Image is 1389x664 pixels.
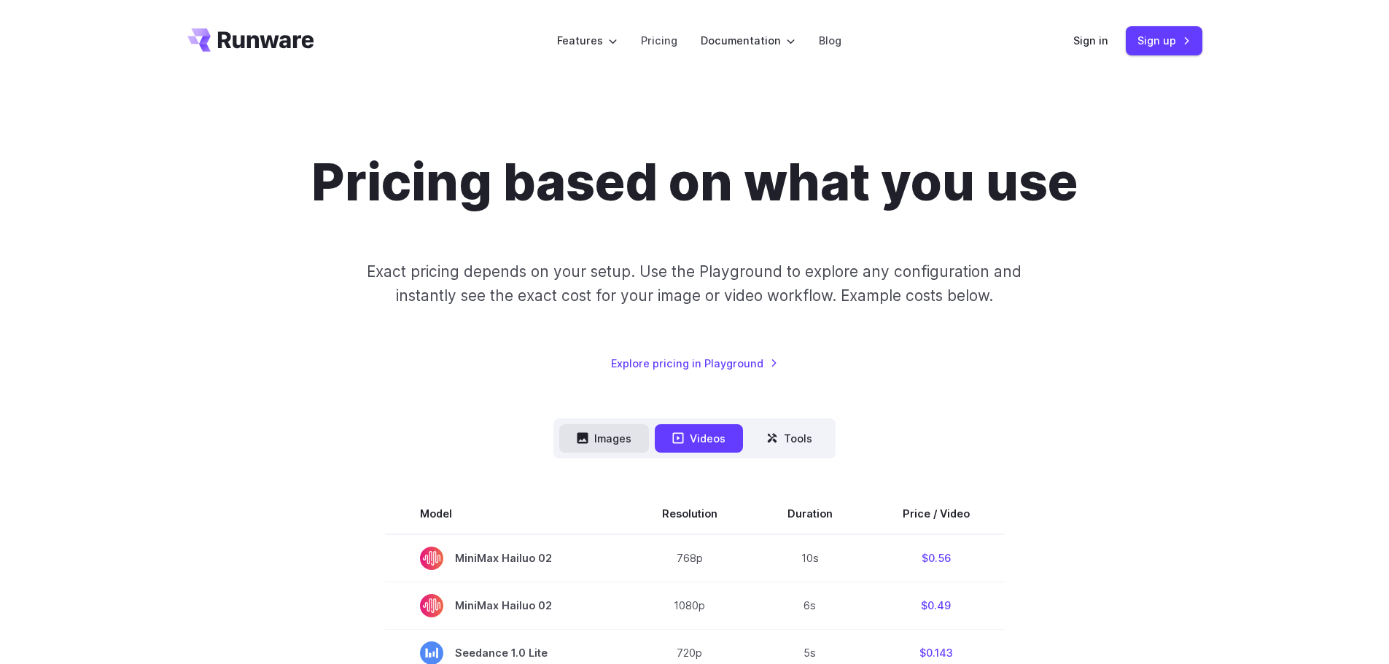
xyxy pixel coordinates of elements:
[752,534,868,582] td: 10s
[627,493,752,534] th: Resolution
[557,32,618,49] label: Features
[1073,32,1108,49] a: Sign in
[655,424,743,453] button: Videos
[1126,26,1202,55] a: Sign up
[311,152,1078,213] h1: Pricing based on what you use
[868,582,1005,629] td: $0.49
[752,493,868,534] th: Duration
[559,424,649,453] button: Images
[339,259,1049,308] p: Exact pricing depends on your setup. Use the Playground to explore any configuration and instantl...
[868,534,1005,582] td: $0.56
[385,493,627,534] th: Model
[749,424,830,453] button: Tools
[627,534,752,582] td: 768p
[187,28,314,52] a: Go to /
[641,32,677,49] a: Pricing
[611,355,778,372] a: Explore pricing in Playground
[420,594,592,617] span: MiniMax Hailuo 02
[627,582,752,629] td: 1080p
[701,32,795,49] label: Documentation
[420,547,592,570] span: MiniMax Hailuo 02
[868,493,1005,534] th: Price / Video
[819,32,841,49] a: Blog
[752,582,868,629] td: 6s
